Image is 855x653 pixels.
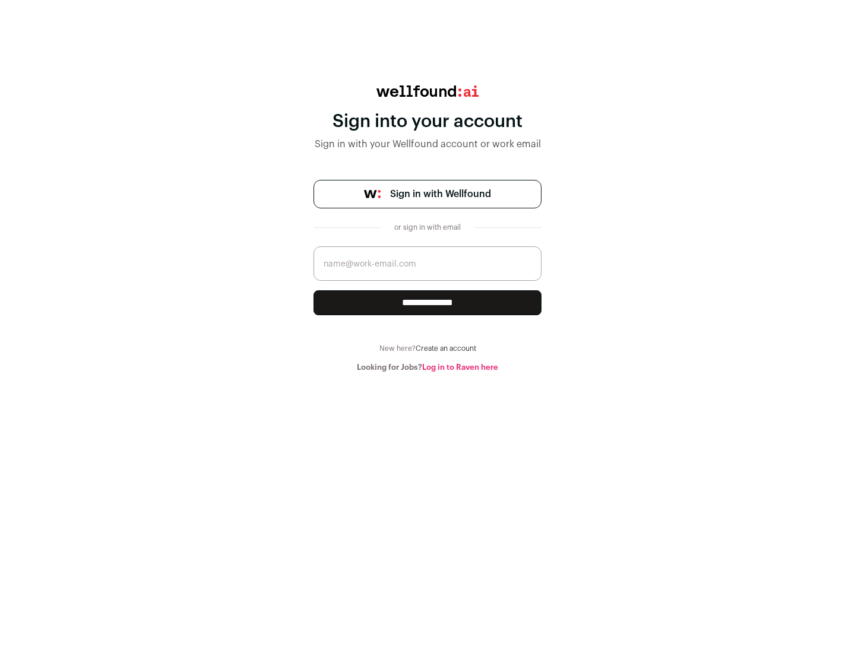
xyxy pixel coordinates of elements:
[313,246,541,281] input: name@work-email.com
[313,137,541,151] div: Sign in with your Wellfound account or work email
[364,190,381,198] img: wellfound-symbol-flush-black-fb3c872781a75f747ccb3a119075da62bfe97bd399995f84a933054e44a575c4.png
[416,345,476,352] a: Create an account
[422,363,498,371] a: Log in to Raven here
[313,363,541,372] div: Looking for Jobs?
[389,223,465,232] div: or sign in with email
[313,180,541,208] a: Sign in with Wellfound
[376,85,479,97] img: wellfound:ai
[313,111,541,132] div: Sign into your account
[390,187,491,201] span: Sign in with Wellfound
[313,344,541,353] div: New here?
